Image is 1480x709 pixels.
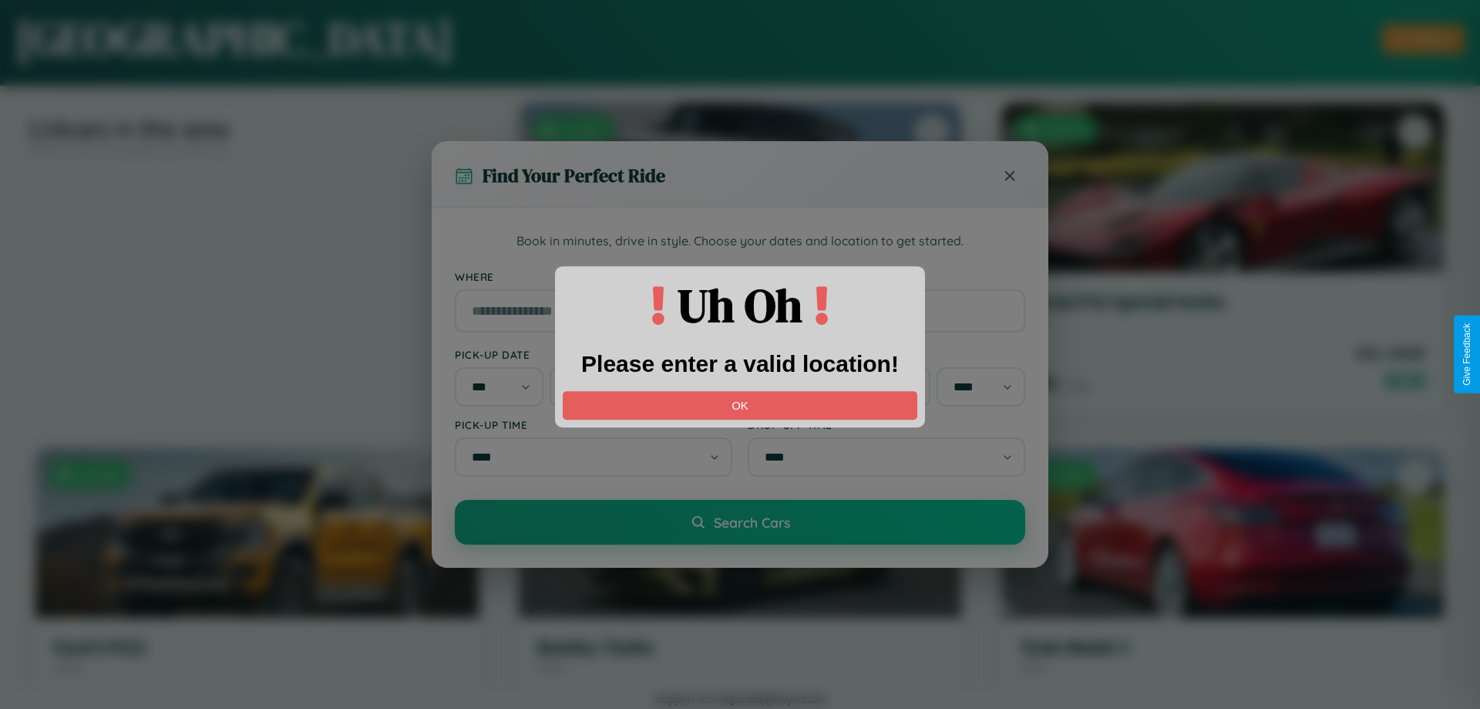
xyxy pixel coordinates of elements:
span: Search Cars [714,514,790,531]
label: Drop-off Date [748,348,1025,361]
label: Pick-up Time [455,418,732,431]
p: Book in minutes, drive in style. Choose your dates and location to get started. [455,231,1025,252]
label: Where [455,270,1025,283]
label: Drop-off Time [748,418,1025,431]
label: Pick-up Date [455,348,732,361]
h3: Find Your Perfect Ride [483,163,665,188]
